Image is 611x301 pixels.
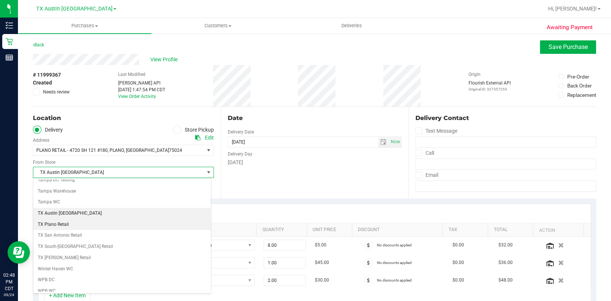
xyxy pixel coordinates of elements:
a: Total [494,227,530,233]
p: 09/24 [3,292,15,298]
div: Delivery Contact [415,114,596,123]
span: $30.00 [315,277,329,284]
a: Tax [448,227,485,233]
div: [PERSON_NAME] API [118,80,165,86]
span: No discounts applied [377,243,411,247]
input: 8.00 [264,240,305,251]
a: Unit Price [313,227,349,233]
span: Needs review [43,89,70,95]
span: $32.00 [498,242,512,249]
p: 02:48 PM CDT [3,272,15,292]
label: Delivery Day [228,151,252,157]
li: Winter Haven WC [33,264,211,275]
inline-svg: Inventory [6,22,13,29]
div: Flourish External API [469,80,511,92]
label: Address [33,137,49,144]
input: 1.00 [264,258,305,268]
span: No discounts applied [377,278,411,282]
span: $0.00 [452,259,464,266]
span: $0.00 [452,277,464,284]
label: Store Pickup [173,126,214,134]
span: Purchases [18,22,151,29]
div: Pre-Order [567,73,589,80]
li: Tampa Warehouse [33,186,211,197]
span: TX Austin [GEOGRAPHIC_DATA] [33,167,204,178]
li: TX Austin [GEOGRAPHIC_DATA] [33,208,211,219]
a: View Order Activity [118,94,156,99]
a: Deliveries [285,18,418,34]
span: Customers [152,22,285,29]
a: Quantity [262,227,304,233]
li: Tampa DC Testing [33,175,211,186]
iframe: Resource center [7,241,30,264]
span: View Profile [150,56,180,64]
inline-svg: Retail [6,38,13,45]
input: 2.00 [264,275,305,286]
li: TX Plano Retail [33,219,211,230]
input: Format: (999) 999-9999 [415,159,596,170]
span: 75024 [169,148,182,153]
li: TX San Antonio Retail [33,230,211,241]
span: No discounts applied [377,261,411,265]
div: Back Order [567,82,592,89]
p: Original ID: 327357253 [469,86,511,92]
button: Save Purchase [540,40,596,54]
input: Format: (999) 999-9999 [415,136,596,148]
a: Back [33,42,44,47]
span: $36.00 [498,259,512,266]
span: $5.00 [315,242,326,249]
span: , PLANO [108,148,124,153]
span: select [378,137,389,147]
a: Purchases [18,18,151,34]
li: WPB DC [33,274,211,286]
span: PLANO RETAIL - 4720 SH 121 #180 [36,148,108,153]
span: select [204,167,214,178]
label: Origin [469,71,480,78]
label: Last Modified [118,71,145,78]
span: $45.00 [315,259,329,266]
span: Hi, [PERSON_NAME]! [548,6,597,12]
span: Set Current date [389,136,402,147]
span: # 11999367 [33,71,61,79]
div: [DATE] 1:47:54 PM CDT [118,86,165,93]
li: TX [PERSON_NAME] Retail [33,252,211,264]
a: Customers [151,18,285,34]
span: Created [33,79,52,87]
inline-svg: Reports [6,54,13,61]
span: Save Purchase [549,43,588,50]
span: Deliveries [331,22,372,29]
div: Location [33,114,214,123]
li: TX South-[GEOGRAPHIC_DATA] Retail [33,241,211,252]
label: Call [415,148,434,159]
span: $48.00 [498,277,512,284]
span: Awaiting Payment [547,23,593,32]
label: Delivery Date [228,129,254,135]
span: $0.00 [452,242,464,249]
div: [DATE] [228,159,402,166]
label: From Store [33,159,55,166]
span: select [204,145,214,156]
span: select [389,137,401,147]
div: Date [228,114,402,123]
label: Text Message [415,126,457,136]
div: Replacement [567,91,596,99]
a: Discount [358,227,439,233]
li: WPB WC [33,286,211,297]
li: Tampa WC [33,197,211,208]
label: Delivery [33,126,63,134]
th: Action [533,223,583,237]
div: Edit [205,134,214,142]
span: , [GEOGRAPHIC_DATA] [124,148,169,153]
label: Email [415,170,438,181]
div: Copy address to clipboard [195,134,200,142]
span: TX Austin [GEOGRAPHIC_DATA] [36,6,113,12]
